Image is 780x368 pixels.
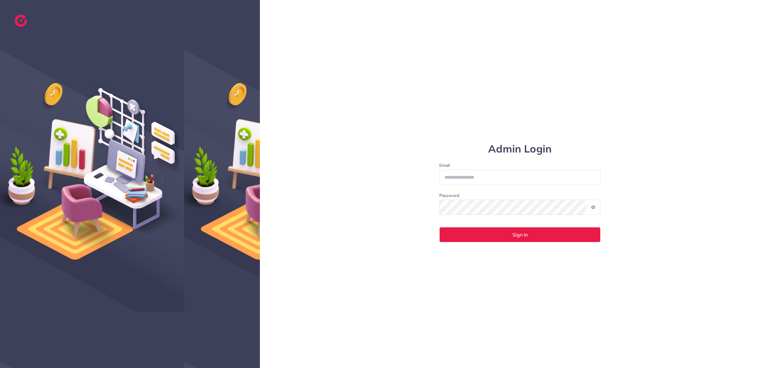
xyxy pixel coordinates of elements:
[439,227,601,242] button: Sign In
[439,143,601,155] h1: Admin Login
[439,162,601,168] label: Email
[15,15,27,27] img: logo
[439,192,459,198] label: Password
[512,232,528,237] span: Sign In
